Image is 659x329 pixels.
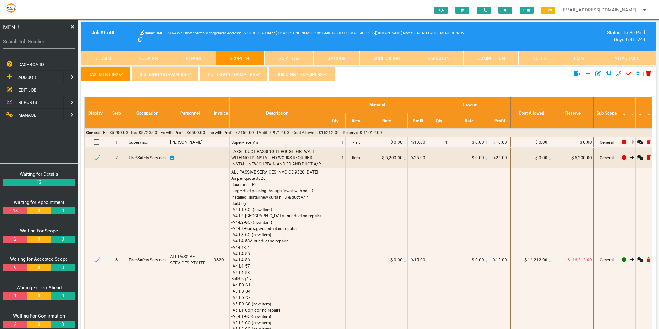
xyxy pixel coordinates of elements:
[477,7,491,14] span: 0
[541,7,555,14] span: 1
[127,97,168,129] th: Occupation
[411,155,425,160] span: %25.00
[168,137,212,147] td: [PERSON_NAME]
[472,257,484,262] span: $ 0.00
[519,51,560,65] a: Notes
[18,87,37,92] span: EDIT JOB
[115,155,118,160] span: 2
[51,236,74,243] a: 0
[51,207,74,214] a: 0
[115,140,118,145] span: 1
[283,31,287,35] b: W:
[231,149,321,167] span: LARGE DUCT PASSING THROUGH FIREWALL WITH NO FD INSTALLED WORKS REQUIRED INSTALL NEW CURTAIN AND F...
[92,30,114,35] b: Job # 1740
[85,97,106,129] th: Display
[27,292,51,300] a: 0
[86,130,101,135] b: General
[390,140,403,145] span: $ 0.00
[3,38,75,45] label: Search Job Number
[229,97,325,129] th: Description
[227,31,241,35] b: Address:
[524,257,547,262] span: $ 16,212.00
[511,97,552,129] th: Cost Allowed
[535,140,547,145] span: $ 0.00
[463,51,519,65] a: Completion
[200,67,267,82] a: BUILDING 17 DAMPIERS
[429,113,449,129] th: Qty
[132,67,198,82] a: BUILDING 15 DAMPERS
[445,140,448,145] span: 1
[20,171,58,177] a: Waiting for Details
[600,155,614,160] span: General
[231,140,260,145] span: Supervisor Visit
[600,257,614,262] span: General
[3,207,27,214] a: 13
[512,29,645,43] div: To Be Paid -249
[278,31,282,35] b: H:
[341,155,344,160] span: 1
[81,51,125,65] a: Details
[434,7,448,14] span: 0
[552,97,594,129] th: Reserve
[344,31,347,35] b: E:
[129,140,149,145] span: Supervisor
[535,155,547,160] span: $ 0.00
[493,257,507,262] span: %15.00
[10,256,68,262] a: Waiting for Accepted Scope
[27,264,51,271] a: 0
[493,155,507,160] span: %25.00
[216,51,265,65] a: Scope 4-0
[81,67,131,82] a: BASEMENT B-2
[472,140,484,145] span: $ 0.00
[145,31,226,35] span: BMC1128824 c/o Hunter Strata Management
[449,113,489,129] th: Rate
[414,51,464,65] a: Variation
[382,155,403,160] span: $ 5,200.00
[115,257,118,262] span: 3
[572,67,653,82] div: |
[27,321,51,328] a: 0
[27,236,51,243] a: 0
[125,51,172,65] a: Booking
[352,140,360,145] span: visit
[6,3,16,13] img: s3file
[129,257,166,262] span: Fire/Safety Services
[325,97,429,113] th: Material
[352,155,360,160] span: item
[172,51,216,65] a: Report
[360,51,414,65] a: Scheduling
[18,75,36,80] span: ADD JOB
[317,31,321,35] b: M:
[552,147,594,168] td: $ 5,200.00
[3,23,19,31] span: MENU
[594,97,620,129] th: Sub Scope
[14,200,64,205] a: Waiting for Appointment
[635,97,645,129] th: ..
[317,31,343,35] span: Aaron Abela
[552,137,594,147] td: $ 0.00
[269,67,335,82] a: BUILDING 19 DAMPERS
[314,51,360,65] a: GA Conf
[265,51,314,65] a: Go Ahead
[51,321,74,328] a: 0
[27,207,51,214] a: 0
[366,113,408,129] th: Rate
[344,31,402,35] span: [EMAIL_ADDRESS][DOMAIN_NAME]
[3,321,27,328] a: 2
[212,97,229,129] th: Invoice
[407,113,429,129] th: Profit
[601,51,656,65] a: Attachment
[18,113,36,118] span: MANAGE
[411,140,425,145] span: %10.00
[51,264,74,271] a: 0
[560,51,601,65] a: Email
[628,97,635,129] th: ..
[489,113,511,129] th: Profit
[411,257,425,262] span: %15.00
[18,100,37,105] span: REPORTS
[145,31,155,35] b: Name:
[429,97,510,113] th: Labour
[18,62,44,67] span: DASHBOARD
[3,236,27,243] a: 2
[403,31,413,35] b: Notes:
